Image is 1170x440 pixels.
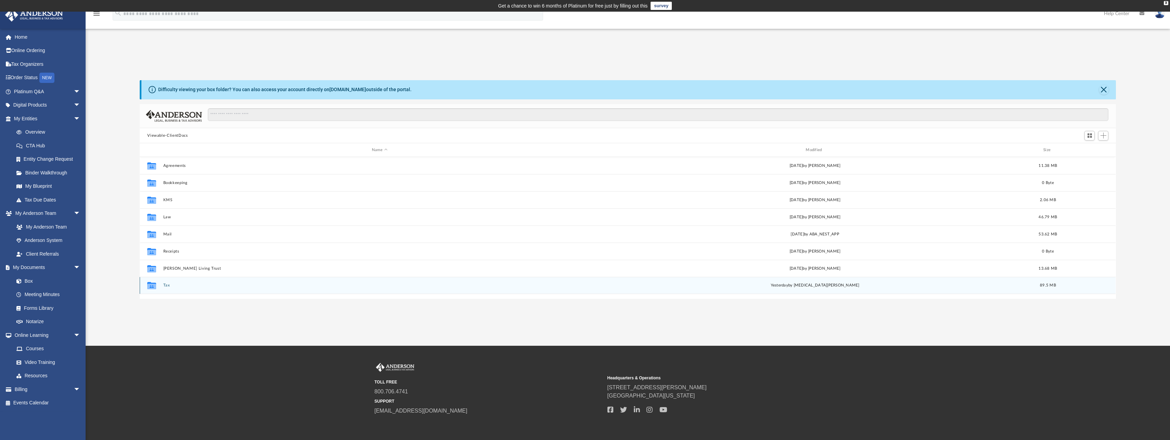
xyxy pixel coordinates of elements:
[5,261,87,274] a: My Documentsarrow_drop_down
[143,147,160,153] div: id
[5,30,91,44] a: Home
[163,163,596,168] button: Agreements
[607,375,835,381] small: Headquarters & Operations
[10,180,87,193] a: My Blueprint
[1040,198,1056,202] span: 2.06 MB
[1098,131,1108,140] button: Add
[1042,181,1054,185] span: 0 Byte
[599,266,1031,272] div: [DATE] by [PERSON_NAME]
[114,9,122,17] i: search
[5,98,91,112] a: Digital Productsarrow_drop_down
[1164,1,1168,5] div: close
[10,166,91,180] a: Binder Walkthrough
[375,389,408,394] a: 800.706.4741
[375,363,416,372] img: Anderson Advisors Platinum Portal
[10,193,91,207] a: Tax Due Dates
[1040,283,1056,287] span: 89.5 MB
[1039,232,1057,236] span: 53.62 MB
[1099,85,1109,95] button: Close
[599,282,1031,289] div: by [MEDICAL_DATA][PERSON_NAME]
[5,112,91,125] a: My Entitiesarrow_drop_down
[163,249,596,254] button: Receipts
[163,181,596,185] button: Bookkeeping
[158,86,412,93] div: Difficulty viewing your box folder? You can also access your account directly on outside of the p...
[5,328,87,342] a: Online Learningarrow_drop_down
[74,85,87,99] span: arrow_drop_down
[375,398,603,404] small: SUPPORT
[74,207,87,221] span: arrow_drop_down
[599,163,1031,169] div: [DATE] by [PERSON_NAME]
[599,180,1031,186] div: [DATE] by [PERSON_NAME]
[10,355,84,369] a: Video Training
[599,214,1031,220] div: [DATE] by [PERSON_NAME]
[10,234,87,247] a: Anderson System
[10,247,87,261] a: Client Referrals
[1042,249,1054,253] span: 0 Byte
[607,384,707,390] a: [STREET_ADDRESS][PERSON_NAME]
[92,13,101,18] a: menu
[10,220,84,234] a: My Anderson Team
[498,2,648,10] div: Get a chance to win 6 months of Platinum for free just by filling out this
[92,10,101,18] i: menu
[599,147,1031,153] div: Modified
[140,157,1116,299] div: grid
[3,8,65,22] img: Anderson Advisors Platinum Portal
[163,266,596,271] button: [PERSON_NAME] Living Trust
[74,328,87,342] span: arrow_drop_down
[1065,147,1113,153] div: id
[147,133,188,139] button: Viewable-ClientDocs
[74,112,87,126] span: arrow_drop_down
[10,315,87,329] a: Notarize
[163,232,596,236] button: Mail
[74,261,87,275] span: arrow_drop_down
[163,215,596,219] button: Law
[5,44,91,58] a: Online Ordering
[10,152,91,166] a: Entity Change Request
[1155,9,1165,19] img: User Pic
[1039,267,1057,270] span: 13.68 MB
[599,197,1031,203] div: [DATE] by [PERSON_NAME]
[375,379,603,385] small: TOLL FREE
[771,283,788,287] span: yesterday
[208,108,1108,121] input: Search files and folders
[375,408,467,414] a: [EMAIL_ADDRESS][DOMAIN_NAME]
[163,198,596,202] button: KMS
[5,71,91,85] a: Order StatusNEW
[10,342,87,356] a: Courses
[10,369,87,383] a: Resources
[10,288,87,302] a: Meeting Minutes
[599,231,1031,237] div: [DATE] by ABA_NEST_APP
[74,98,87,112] span: arrow_drop_down
[5,57,91,71] a: Tax Organizers
[5,382,91,396] a: Billingarrow_drop_down
[39,73,54,83] div: NEW
[329,87,366,92] a: [DOMAIN_NAME]
[10,301,84,315] a: Forms Library
[74,382,87,396] span: arrow_drop_down
[1039,164,1057,168] span: 11.38 MB
[1084,131,1095,140] button: Switch to Grid View
[10,139,91,152] a: CTA Hub
[10,274,84,288] a: Box
[5,85,91,98] a: Platinum Q&Aarrow_drop_down
[163,147,596,153] div: Name
[599,248,1031,255] div: [DATE] by [PERSON_NAME]
[5,207,87,220] a: My Anderson Teamarrow_drop_down
[1039,215,1057,219] span: 46.79 MB
[163,283,596,288] button: Tax
[1034,147,1062,153] div: Size
[651,2,672,10] a: survey
[607,393,695,399] a: [GEOGRAPHIC_DATA][US_STATE]
[5,396,91,410] a: Events Calendar
[10,125,91,139] a: Overview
